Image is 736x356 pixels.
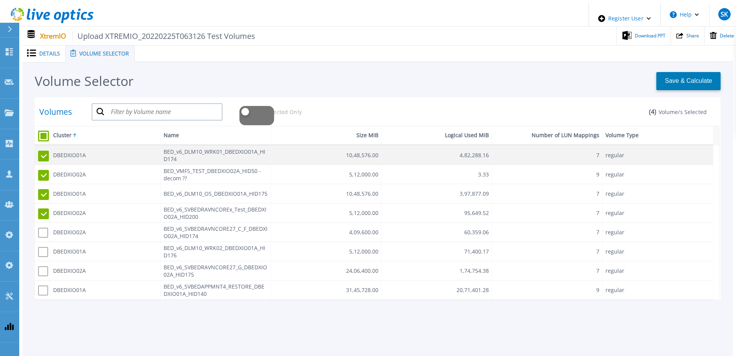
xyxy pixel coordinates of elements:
[460,267,489,274] div: 1,74,754.38
[53,171,86,178] div: DBEDXIO02A
[164,190,268,197] div: BED_v6_DLM10_OS_DBEDXIO01A_HID175
[92,103,222,121] input: Filter by Volume name
[53,248,86,255] div: DBEDXIO01A
[720,34,734,38] span: Delete
[464,248,489,255] div: 71,400.17
[79,51,129,56] span: Volume Selector
[606,267,624,274] div: regular
[464,228,489,236] div: 60,359.06
[346,151,378,159] div: 10,48,576.00
[164,148,268,162] div: BED_v6_DLM10_WRK01_DBEDXIO01A_HID174
[596,190,599,197] div: 7
[478,171,489,178] div: 3.33
[606,286,624,294] div: regular
[460,190,489,197] div: 3,97,877.09
[665,76,712,86] span: Save & Calculate
[72,31,256,41] span: Upload XTREMIO_20220225T063126 Test Volumes
[349,248,378,255] div: 5,12,000.00
[164,225,268,239] div: BED_v6_SVBEDRAVNCORE27_C_F_DBEDXIO02A_HID174
[532,130,599,141] div: Number of LUN Mappings
[635,34,666,38] span: Download PPT
[266,108,302,116] span: Selected Only
[164,167,268,181] div: BED_VMFS_TEST_DBEDXIO02A_HID50 - decom ??
[464,209,489,217] div: 95,649.52
[349,228,378,236] div: 4,09,600.00
[39,106,78,117] p: Volumes
[346,267,378,274] div: 24,06,400.00
[606,171,624,178] div: regular
[53,151,86,159] div: DBEDXIO01A
[596,209,599,217] div: 7
[346,190,378,197] div: 10,48,576.00
[606,151,624,159] div: regular
[164,205,268,220] div: BED_v6_SVBEDRAVNCOREx_Test_DBEDXIO02A_HID200
[596,248,599,255] div: 7
[349,209,378,217] div: 5,12,000.00
[596,267,599,274] div: 7
[53,228,86,236] div: DBEDXIO02A
[606,130,639,141] div: Volume Type
[661,3,709,26] button: Help
[721,11,728,17] span: SK
[164,130,179,141] div: Name
[659,108,707,116] p: Volume/s Selected
[606,209,624,217] div: regular
[656,72,721,90] button: Save & Calculate
[356,130,378,141] div: Size MiB
[53,190,86,197] div: DBEDXIO01A
[606,190,624,197] div: regular
[460,151,489,159] div: 4,82,288.16
[164,244,268,259] div: BED_v6_DLM10_WRK02_DBEDXIO01A_HID176
[606,228,624,236] div: regular
[606,248,624,255] div: regular
[589,3,660,34] div: Register User
[53,286,86,294] div: DBEDXIO01A
[53,267,86,274] div: DBEDXIO02A
[164,263,268,278] div: BED_v6_SVBEDRAVNCORE27_G_DBEDXIO02A_HID175
[596,151,599,159] div: 7
[457,286,489,294] div: 20,71,401.28
[686,34,699,38] span: Share
[445,130,489,141] div: Logical Used MiB
[39,51,60,56] span: Details
[596,286,599,294] div: 9
[53,209,86,217] div: DBEDXIO02A
[596,228,599,236] div: 7
[40,31,256,41] p: XtremIO
[649,107,657,116] p: ( 4 )
[596,171,599,178] div: 9
[346,286,378,294] div: 31,45,728.00
[53,130,72,141] div: Cluster
[164,282,268,297] div: BED_v6_SVBEDAPPMNT4_RESTORE_DBEDXIO01A_HID140
[349,171,378,178] div: 5,12,000.00
[35,72,134,90] div: Volume Selector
